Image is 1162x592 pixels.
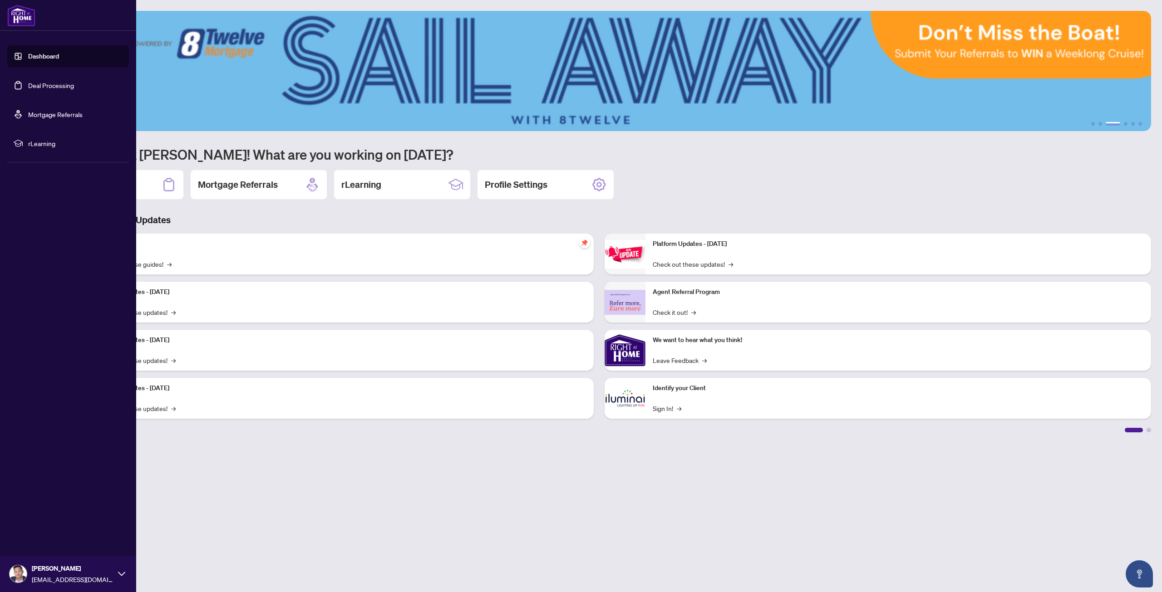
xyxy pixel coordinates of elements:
p: Identify your Client [653,383,1144,393]
a: Check out these updates!→ [653,259,733,269]
h3: Brokerage & Industry Updates [47,214,1151,226]
span: rLearning [28,138,123,148]
span: → [702,355,707,365]
span: → [171,307,176,317]
button: 1 [1091,122,1095,126]
img: Profile Icon [10,565,27,582]
p: Platform Updates - [DATE] [95,383,586,393]
a: Check it out!→ [653,307,696,317]
img: Identify your Client [605,378,645,419]
h2: Profile Settings [485,178,547,191]
span: [EMAIL_ADDRESS][DOMAIN_NAME] [32,574,113,584]
h2: rLearning [341,178,381,191]
p: Self-Help [95,239,586,249]
img: Slide 2 [47,11,1151,131]
a: Leave Feedback→ [653,355,707,365]
p: Agent Referral Program [653,287,1144,297]
p: Platform Updates - [DATE] [95,335,586,345]
button: 4 [1124,122,1128,126]
p: Platform Updates - [DATE] [653,239,1144,249]
span: pushpin [579,237,590,248]
p: Platform Updates - [DATE] [95,287,586,297]
span: → [171,403,176,413]
button: 3 [1106,122,1120,126]
span: → [167,259,172,269]
a: Mortgage Referrals [28,110,83,118]
img: Agent Referral Program [605,290,645,315]
h2: Mortgage Referrals [198,178,278,191]
img: We want to hear what you think! [605,330,645,371]
span: → [677,403,681,413]
button: 5 [1131,122,1135,126]
span: → [729,259,733,269]
h1: Welcome back [PERSON_NAME]! What are you working on [DATE]? [47,146,1151,163]
button: Open asap [1126,560,1153,587]
img: Platform Updates - June 23, 2025 [605,240,645,269]
a: Sign In!→ [653,403,681,413]
a: Deal Processing [28,81,74,89]
span: → [691,307,696,317]
button: 2 [1098,122,1102,126]
p: We want to hear what you think! [653,335,1144,345]
span: → [171,355,176,365]
img: logo [7,5,35,26]
button: 6 [1138,122,1142,126]
span: [PERSON_NAME] [32,563,113,573]
a: Dashboard [28,52,59,60]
